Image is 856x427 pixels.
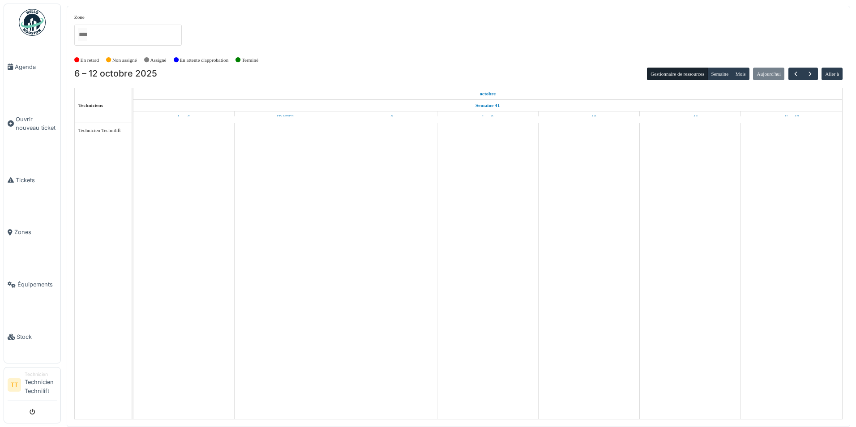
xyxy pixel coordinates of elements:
span: Techniciens [78,102,103,108]
label: Assigné [150,56,167,64]
label: Non assigné [112,56,137,64]
button: Suivant [803,68,817,81]
span: Équipements [17,280,57,289]
a: 12 octobre 2025 [781,111,801,123]
h2: 6 – 12 octobre 2025 [74,68,157,79]
a: 9 octobre 2025 [479,111,496,123]
a: 6 octobre 2025 [175,111,192,123]
label: Zone [74,13,85,21]
span: Tickets [16,176,57,184]
button: Mois [732,68,749,80]
a: 7 octobre 2025 [274,111,296,123]
a: TT TechnicienTechnicien Technilift [8,371,57,401]
a: Stock [4,311,60,363]
button: Aller à [822,68,843,80]
label: En retard [81,56,99,64]
button: Aujourd'hui [753,68,784,80]
input: Tous [78,28,87,41]
span: Stock [17,333,57,341]
li: TT [8,378,21,392]
a: Tickets [4,154,60,206]
div: Technicien [25,371,57,378]
a: Équipements [4,258,60,311]
a: 8 octobre 2025 [377,111,395,123]
span: Technicien Technilift [78,128,121,133]
a: Agenda [4,41,60,93]
a: Semaine 41 [473,100,502,111]
button: Gestionnaire de ressources [647,68,708,80]
span: Ouvrir nouveau ticket [16,115,57,132]
a: Zones [4,206,60,259]
img: Badge_color-CXgf-gQk.svg [19,9,46,36]
span: Agenda [15,63,57,71]
span: Zones [14,228,57,236]
label: Terminé [242,56,258,64]
a: Ouvrir nouveau ticket [4,93,60,154]
label: En attente d'approbation [180,56,228,64]
button: Semaine [707,68,732,80]
a: 11 octobre 2025 [680,111,700,123]
button: Précédent [788,68,803,81]
a: 10 octobre 2025 [579,111,599,123]
a: 6 octobre 2025 [477,88,498,99]
li: Technicien Technilift [25,371,57,399]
